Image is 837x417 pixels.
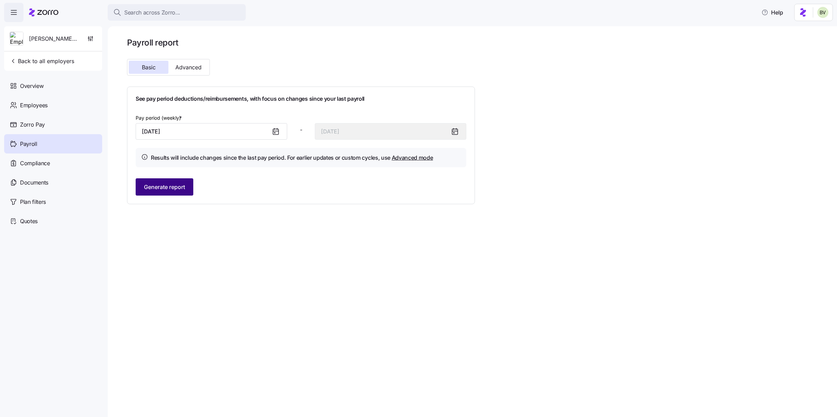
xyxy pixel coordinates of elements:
img: 676487ef2089eb4995defdc85707b4f5 [817,7,828,18]
a: Quotes [4,211,102,231]
h4: Results will include changes since the last pay period. For earlier updates or custom cycles, use [151,153,433,162]
span: Payroll [20,140,37,148]
span: Generate report [144,183,185,191]
a: Overview [4,76,102,96]
label: Pay period (weekly) [136,114,183,122]
a: Employees [4,96,102,115]
span: Basic [142,64,156,70]
span: Back to all employers [10,57,74,65]
span: Overview [20,82,43,90]
img: Employer logo [10,32,23,46]
input: Start date [136,123,287,140]
span: Quotes [20,217,38,226]
span: Plan filters [20,198,46,206]
button: Back to all employers [7,54,77,68]
span: - [300,126,302,134]
span: Search across Zorro... [124,8,180,17]
span: Zorro Pay [20,120,45,129]
span: Help [761,8,783,17]
span: [PERSON_NAME] and [PERSON_NAME]'s Furniture [29,34,79,43]
a: Plan filters [4,192,102,211]
h1: See pay period deductions/reimbursements, with focus on changes since your last payroll [136,95,466,102]
a: Advanced mode [392,154,433,161]
span: Advanced [175,64,202,70]
button: Search across Zorro... [108,4,246,21]
span: Employees [20,101,48,110]
h1: Payroll report [127,37,475,48]
span: Compliance [20,159,50,168]
a: Compliance [4,153,102,173]
button: Help [756,6,789,19]
a: Documents [4,173,102,192]
input: End date [315,123,466,140]
button: Generate report [136,178,193,196]
a: Zorro Pay [4,115,102,134]
a: Payroll [4,134,102,153]
span: Documents [20,178,48,187]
